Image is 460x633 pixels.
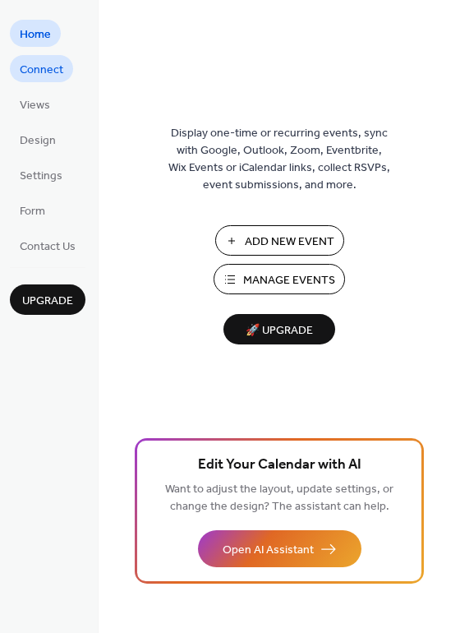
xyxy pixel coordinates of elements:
a: Home [10,20,61,47]
span: Edit Your Calendar with AI [198,454,361,477]
span: Manage Events [243,272,335,289]
span: 🚀 Upgrade [233,320,325,342]
a: Connect [10,55,73,82]
a: Views [10,90,60,118]
span: Contact Us [20,238,76,256]
a: Form [10,196,55,224]
span: Display one-time or recurring events, sync with Google, Outlook, Zoom, Eventbrite, Wix Events or ... [168,125,390,194]
button: Add New Event [215,225,344,256]
button: Open AI Assistant [198,530,361,567]
a: Design [10,126,66,153]
span: Add New Event [245,233,334,251]
span: Design [20,132,56,150]
span: Upgrade [22,293,73,310]
span: Home [20,26,51,44]
a: Contact Us [10,232,85,259]
span: Want to adjust the layout, update settings, or change the design? The assistant can help. [165,478,393,518]
span: Views [20,97,50,114]
a: Settings [10,161,72,188]
button: Manage Events [214,264,345,294]
span: Form [20,203,45,220]
button: Upgrade [10,284,85,315]
span: Open AI Assistant [223,542,314,559]
button: 🚀 Upgrade [223,314,335,344]
span: Connect [20,62,63,79]
span: Settings [20,168,62,185]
